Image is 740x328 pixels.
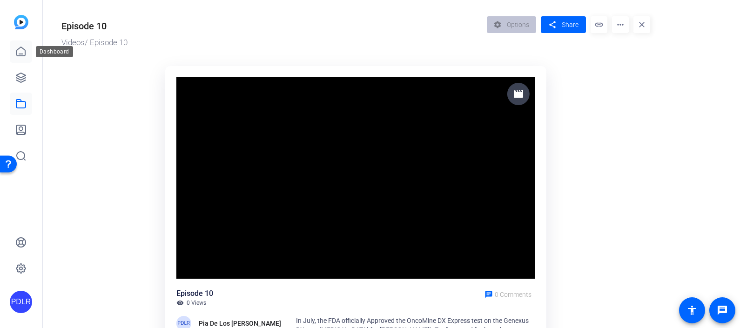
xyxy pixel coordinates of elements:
span: Share [562,20,579,30]
mat-icon: accessibility [686,305,698,316]
mat-icon: close [633,16,650,33]
div: Episode 10 [176,288,213,299]
mat-icon: share [546,19,558,31]
mat-icon: more_horiz [612,16,629,33]
button: Share [541,16,586,33]
img: 598efb72-acf6-4863-95bd-b2bfa0c68243_thumb_ed196853-4456-47a5-8a7a-91d60918b33e.png [176,77,535,279]
div: Episode 10 [61,19,107,33]
div: Dashboard [36,46,73,57]
mat-icon: movie [513,88,524,100]
div: PDLR [10,291,32,313]
img: blue-gradient.svg [14,15,28,29]
mat-icon: link [591,16,607,33]
div: / Episode 10 [61,37,482,49]
span: 0 Views [187,299,206,307]
a: Videos [61,38,85,47]
mat-icon: visibility [176,299,184,307]
mat-icon: message [717,305,728,316]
